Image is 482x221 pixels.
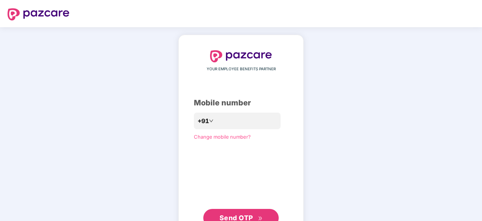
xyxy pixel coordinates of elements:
span: YOUR EMPLOYEE BENEFITS PARTNER [207,66,276,72]
div: Mobile number [194,97,288,109]
img: logo [210,50,272,62]
img: logo [8,8,69,20]
span: down [209,119,213,123]
a: Change mobile number? [194,134,251,140]
span: double-right [258,216,263,221]
span: +91 [198,116,209,126]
